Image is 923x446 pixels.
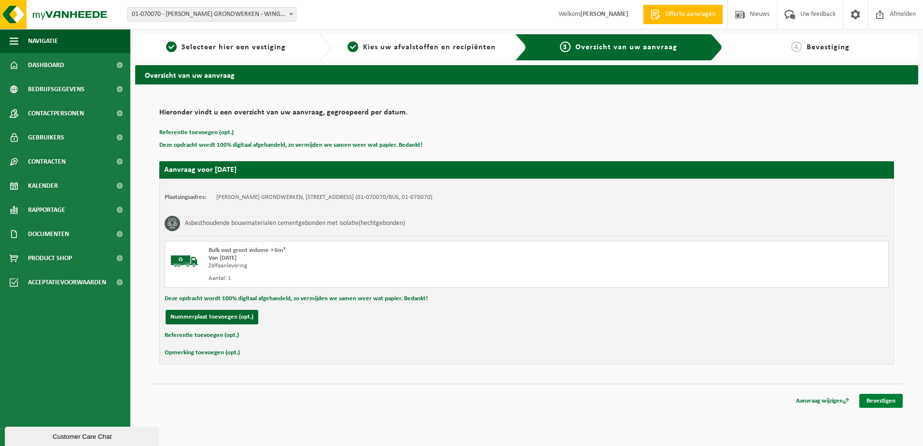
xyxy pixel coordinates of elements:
[363,43,496,51] span: Kies uw afvalstoffen en recipiënten
[170,247,199,276] img: BL-SO-LV.png
[209,247,285,253] span: Bulk vast groot volume > 6m³
[807,43,850,51] span: Bevestiging
[128,8,296,21] span: 01-070070 - PATTEEUW KOEN GRONDWERKEN - WINGENE
[28,125,64,150] span: Gebruikers
[560,42,571,52] span: 3
[580,11,629,18] strong: [PERSON_NAME]
[185,216,405,231] h3: Asbesthoudende bouwmaterialen cementgebonden met isolatie(hechtgebonden)
[182,43,286,51] span: Selecteer hier een vestiging
[165,347,240,359] button: Opmerking toevoegen (opt.)
[159,109,894,122] h2: Hieronder vindt u een overzicht van uw aanvraag, gegroepeerd per datum.
[789,394,856,408] a: Aanvraag wijzigen
[166,310,258,324] button: Nummerplaat toevoegen (opt.)
[28,53,64,77] span: Dashboard
[209,255,237,261] strong: Van [DATE]
[165,293,428,305] button: Deze opdracht wordt 100% digitaal afgehandeld, zo vermijden we samen weer wat papier. Bedankt!
[791,42,802,52] span: 4
[216,194,433,201] td: [PERSON_NAME] GRONDWERKEN, [STREET_ADDRESS] (01-070070/BUS, 01-070070)
[643,5,723,24] a: Offerte aanvragen
[28,270,106,294] span: Acceptatievoorwaarden
[28,222,69,246] span: Documenten
[140,42,312,53] a: 1Selecteer hier een vestiging
[575,43,677,51] span: Overzicht van uw aanvraag
[166,42,177,52] span: 1
[28,150,66,174] span: Contracten
[663,10,718,19] span: Offerte aanvragen
[127,7,296,22] span: 01-070070 - PATTEEUW KOEN GRONDWERKEN - WINGENE
[164,166,237,174] strong: Aanvraag voor [DATE]
[159,139,422,152] button: Deze opdracht wordt 100% digitaal afgehandeld, zo vermijden we samen weer wat papier. Bedankt!
[28,101,84,125] span: Contactpersonen
[28,29,58,53] span: Navigatie
[28,77,84,101] span: Bedrijfsgegevens
[336,42,508,53] a: 2Kies uw afvalstoffen en recipiënten
[348,42,358,52] span: 2
[209,262,565,270] div: Zelfaanlevering
[5,425,161,446] iframe: chat widget
[28,198,65,222] span: Rapportage
[135,65,918,84] h2: Overzicht van uw aanvraag
[28,246,72,270] span: Product Shop
[165,329,239,342] button: Referentie toevoegen (opt.)
[165,194,207,200] strong: Plaatsingsadres:
[859,394,903,408] a: Bevestigen
[28,174,58,198] span: Kalender
[159,126,234,139] button: Referentie toevoegen (opt.)
[209,275,565,282] div: Aantal: 1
